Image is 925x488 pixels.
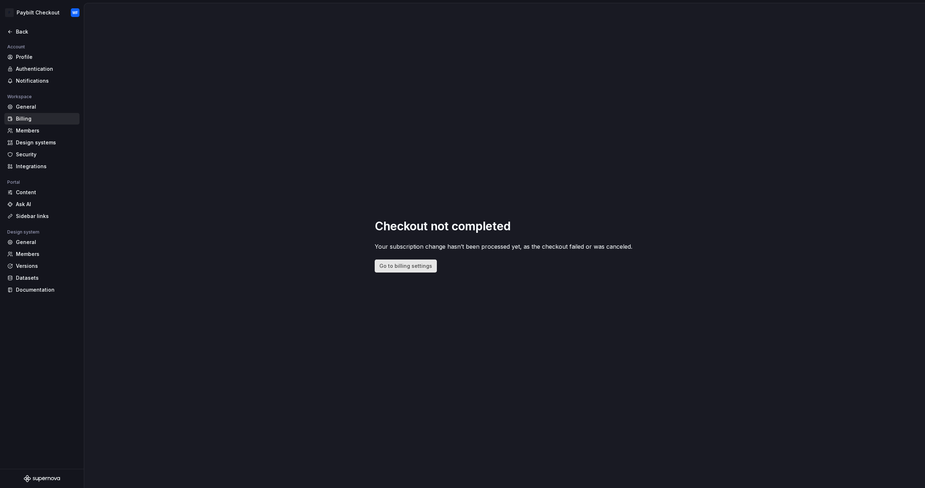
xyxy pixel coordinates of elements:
div: Datasets [16,274,77,282]
div: Sidebar links [16,213,77,220]
a: Go to billing settings [375,260,437,273]
div: Versions [16,262,77,270]
a: General [4,236,79,248]
div: General [16,239,77,246]
div: Ask AI [16,201,77,208]
div: Content [16,189,77,196]
button: PPaybilt CheckoutWF [1,5,82,21]
h1: Checkout not completed [375,219,511,234]
a: Security [4,149,79,160]
div: Integrations [16,163,77,170]
a: Datasets [4,272,79,284]
div: Account [4,43,28,51]
div: General [16,103,77,110]
div: Workspace [4,92,35,101]
a: Ask AI [4,199,79,210]
a: General [4,101,79,113]
a: Integrations [4,161,79,172]
a: Documentation [4,284,79,296]
div: Paybilt Checkout [17,9,60,16]
div: Notifications [16,77,77,84]
div: Members [16,127,77,134]
a: Sidebar links [4,210,79,222]
div: Portal [4,178,23,187]
p: Your subscription change hasn’t been processed yet, as the checkout failed or was canceled. [375,242,632,251]
div: Documentation [16,286,77,293]
div: Authentication [16,65,77,73]
a: Profile [4,51,79,63]
div: P [5,8,14,17]
a: Back [4,26,79,38]
div: Back [16,28,77,35]
div: Billing [16,115,77,122]
div: WF [72,10,78,16]
div: Profile [16,53,77,61]
a: Members [4,125,79,136]
a: Authentication [4,63,79,75]
svg: Supernova Logo [24,475,60,482]
a: Members [4,248,79,260]
div: Design systems [16,139,77,146]
a: Billing [4,113,79,125]
a: Content [4,187,79,198]
a: Versions [4,260,79,272]
div: Security [16,151,77,158]
div: Design system [4,228,42,236]
span: Go to billing settings [379,262,432,270]
a: Design systems [4,137,79,148]
div: Members [16,250,77,258]
a: Notifications [4,75,79,87]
